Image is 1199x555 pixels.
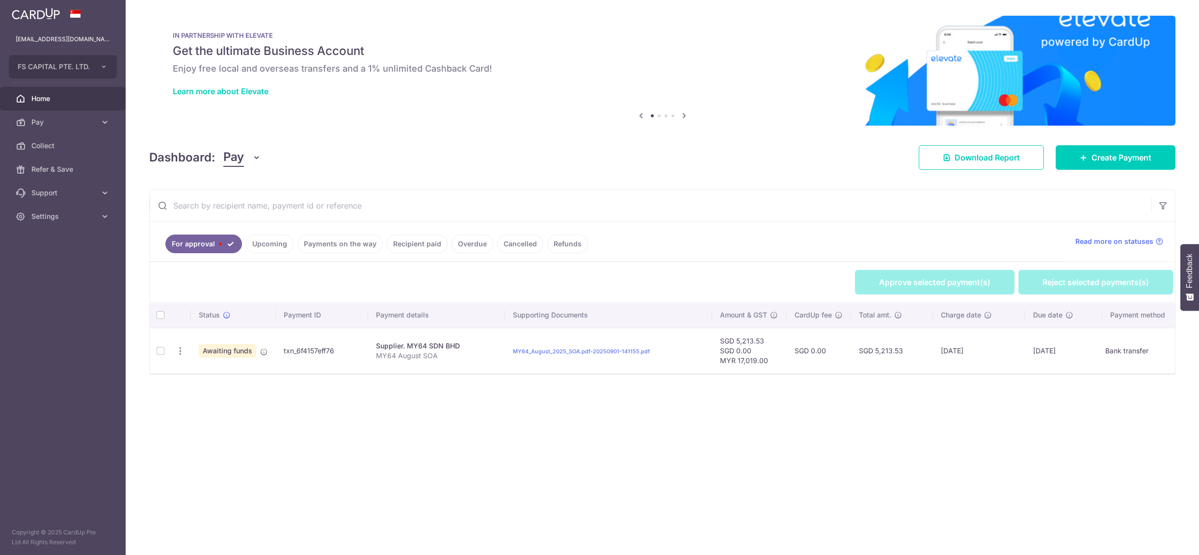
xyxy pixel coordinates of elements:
[787,328,851,373] td: SGD 0.00
[941,310,981,320] span: Charge date
[720,310,767,320] span: Amount & GST
[246,235,293,253] a: Upcoming
[1092,152,1151,163] span: Create Payment
[223,148,244,167] span: Pay
[173,31,1152,39] p: IN PARTNERSHIP WITH ELEVATE
[919,145,1044,170] a: Download Report
[795,310,832,320] span: CardUp fee
[149,149,215,166] h4: Dashboard:
[31,94,96,104] span: Home
[851,328,933,373] td: SGD 5,213.53
[1185,254,1194,288] span: Feedback
[1180,244,1199,311] button: Feedback - Show survey
[223,148,261,167] button: Pay
[149,16,1175,126] img: Renovation banner
[12,8,60,20] img: CardUp
[173,63,1152,75] h6: Enjoy free local and overseas transfers and a 1% unlimited Cashback Card!
[276,328,368,373] td: txn_6f4157eff76
[368,302,505,328] th: Payment details
[16,34,110,44] p: [EMAIL_ADDRESS][DOMAIN_NAME]
[165,235,242,253] a: For approval
[9,55,117,79] button: FS CAPITAL PTE. LTD.
[513,348,650,355] a: MY64_August_2025_SOA.pdf-20250901-141155.pdf
[199,344,256,358] span: Awaiting funds
[31,117,96,127] span: Pay
[1102,302,1178,328] th: Payment method
[18,62,90,72] span: FS CAPITAL PTE. LTD.
[505,302,712,328] th: Supporting Documents
[150,190,1151,221] input: Search by recipient name, payment id or reference
[1056,145,1175,170] a: Create Payment
[712,328,787,373] td: SGD 5,213.53 SGD 0.00 MYR 17,019.00
[376,341,497,351] div: Supplier. MY64 SDN BHD
[1033,310,1063,320] span: Due date
[199,310,220,320] span: Status
[1025,328,1102,373] td: [DATE]
[387,235,448,253] a: Recipient paid
[276,302,368,328] th: Payment ID
[31,211,96,221] span: Settings
[859,310,891,320] span: Total amt.
[173,86,268,96] a: Learn more about Elevate
[31,141,96,151] span: Collect
[452,235,493,253] a: Overdue
[376,351,497,361] p: MY64 August SOA
[547,235,588,253] a: Refunds
[1075,237,1163,246] a: Read more on statuses
[1075,237,1153,246] span: Read more on statuses
[497,235,543,253] a: Cancelled
[955,152,1020,163] span: Download Report
[31,188,96,198] span: Support
[1105,347,1148,355] span: Bank transfer
[31,164,96,174] span: Refer & Save
[933,328,1025,373] td: [DATE]
[297,235,383,253] a: Payments on the way
[173,43,1152,59] h5: Get the ultimate Business Account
